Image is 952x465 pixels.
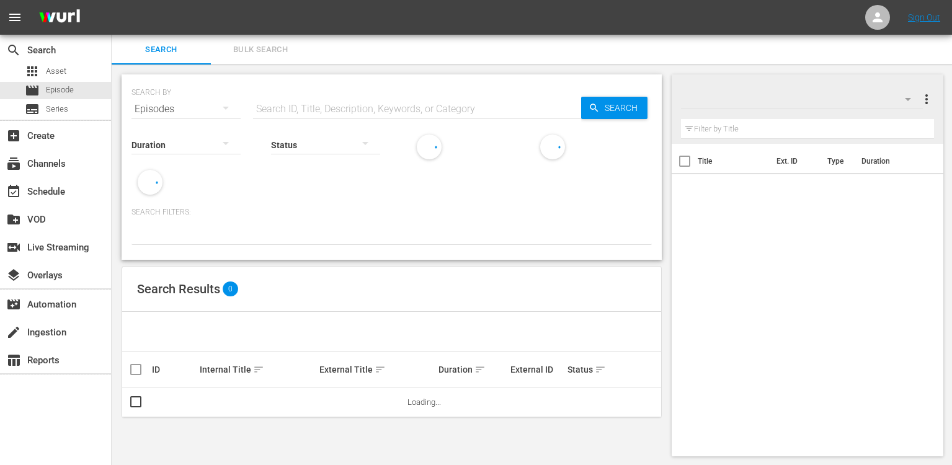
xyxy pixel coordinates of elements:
span: sort [595,364,606,375]
th: Ext. ID [769,144,820,179]
span: more_vert [919,92,934,107]
span: Asset [25,64,40,79]
img: ans4CAIJ8jUAAAAAAAAAAAAAAAAAAAAAAAAgQb4GAAAAAAAAAAAAAAAAAAAAAAAAJMjXAAAAAAAAAAAAAAAAAAAAAAAAgAT5G... [30,3,89,32]
a: Sign Out [908,12,940,22]
span: sort [375,364,386,375]
span: Loading... [407,397,441,407]
span: Series [46,103,68,115]
span: Episode [46,84,74,96]
span: VOD [6,212,21,227]
span: sort [253,364,264,375]
th: Duration [854,144,928,179]
span: Search [6,43,21,58]
span: Live Streaming [6,240,21,255]
div: Episodes [131,92,241,126]
div: External ID [510,365,564,374]
span: Schedule [6,184,21,199]
span: Search Results [137,281,220,296]
span: Asset [46,65,66,77]
span: Automation [6,297,21,312]
span: 0 [223,281,238,296]
button: more_vert [919,84,934,114]
span: Create [6,128,21,143]
span: Reports [6,353,21,368]
span: Episode [25,83,40,98]
th: Type [820,144,854,179]
span: Channels [6,156,21,171]
div: Internal Title [200,362,316,377]
span: Bulk Search [218,43,303,57]
div: ID [152,365,196,374]
p: Search Filters: [131,207,652,218]
span: menu [7,10,22,25]
span: Series [25,102,40,117]
div: External Title [319,362,435,377]
div: Status [567,362,612,377]
th: Title [698,144,769,179]
span: Ingestion [6,325,21,340]
span: Search [600,97,647,119]
span: Overlays [6,268,21,283]
span: Search [119,43,203,57]
div: Duration [438,362,507,377]
span: sort [474,364,486,375]
button: Search [581,97,647,119]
